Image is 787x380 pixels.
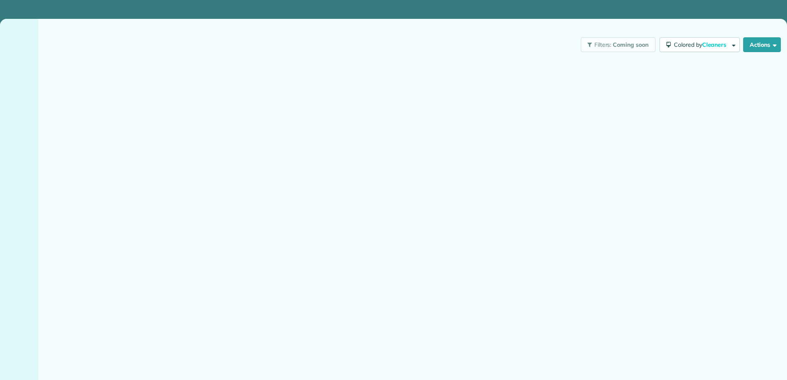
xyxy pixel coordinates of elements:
span: Colored by [674,41,729,48]
span: Coming soon [613,41,649,48]
button: Actions [743,37,781,52]
button: Colored byCleaners [660,37,740,52]
span: Filters: [594,41,612,48]
span: Cleaners [702,41,728,48]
